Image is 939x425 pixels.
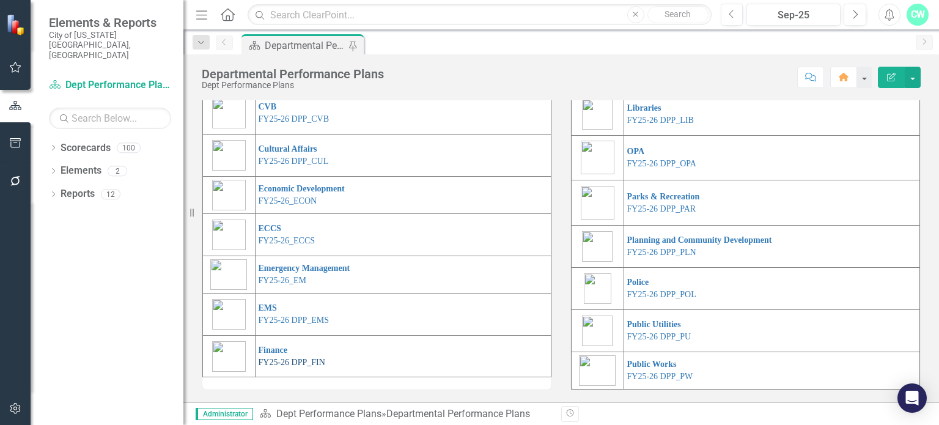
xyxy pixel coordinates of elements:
[276,408,381,419] a: Dept Performance Plans
[627,192,700,201] a: Parks & Recreation
[627,147,645,156] a: OPA
[196,408,253,420] span: Administrator
[907,4,929,26] button: CW
[49,15,171,30] span: Elements & Reports
[627,278,649,287] a: Police
[582,316,613,346] img: Public%20Utilities.png
[579,355,616,386] img: Public%20Works.png
[202,81,384,90] div: Dept Performance Plans
[581,141,614,174] img: Office%20of%20Performance%20&%20Accountability.png
[259,316,330,325] a: FY25-26 DPP_EMS
[61,187,95,201] a: Reports
[746,4,841,26] button: Sep-25
[259,303,277,312] a: EMS
[259,157,329,166] a: FY25-26 DPP_CUL
[259,276,307,285] a: FY25-26_EM
[259,102,277,111] a: CVB
[627,360,677,369] a: Public Works
[212,341,246,372] img: Finance.png
[212,180,246,210] img: Economic%20Development.png
[108,166,127,176] div: 2
[212,220,246,250] img: Emergency%20Communications%20&%20Citizen%20Services.png
[627,159,696,168] a: FY25-26 DPP_OPA
[751,8,836,23] div: Sep-25
[581,186,614,220] img: Parks%20&%20Recreation.png
[627,332,691,341] a: FY25-26 DPP_PU
[212,98,246,128] img: Convention%20&%20Visitors%20Bureau.png
[386,408,530,419] div: Departmental Performance Plans
[259,224,281,233] a: ECCS
[259,346,287,355] a: Finance
[259,144,317,153] a: Cultural Affairs
[627,290,696,299] a: FY25-26 DPP_POL
[627,235,772,245] a: Planning and Community Development
[897,383,927,413] div: Open Intercom Messenger
[259,196,317,205] a: FY25-26_ECON
[49,30,171,60] small: City of [US_STATE][GEOGRAPHIC_DATA], [GEOGRAPHIC_DATA]
[627,320,681,329] a: Public Utilities
[61,141,111,155] a: Scorecards
[61,164,101,178] a: Elements
[265,38,345,53] div: Departmental Performance Plans
[212,299,246,330] img: Emergency%20Medical%20Services.png
[259,114,330,124] a: FY25-26 DPP_CVB
[627,204,696,213] a: FY25-26 DPP_PAR
[259,236,315,245] a: FY25-26_ECCS
[210,259,247,290] img: Office%20of%20Emergency%20Management.png
[117,142,141,153] div: 100
[101,189,120,199] div: 12
[627,103,661,113] a: Libraries
[259,358,325,367] a: FY25-26 DPP_FIN
[259,264,350,273] a: Emergency Management
[49,108,171,129] input: Search Below...
[582,231,613,262] img: Planning%20&%20Community%20Development.png
[248,4,711,26] input: Search ClearPoint...
[202,67,384,81] div: Departmental Performance Plans
[259,407,552,421] div: »
[6,14,28,35] img: ClearPoint Strategy
[647,6,709,23] button: Search
[49,78,171,92] a: Dept Performance Plans
[627,116,694,125] a: FY25-26 DPP_LIB
[584,273,611,304] img: Police.png
[665,9,691,19] span: Search
[582,99,613,130] img: Libraries.png
[259,184,345,193] a: Economic Development
[627,372,693,381] a: FY25-26 DPP_PW
[212,140,246,171] img: Cultural%20Affairs.png
[627,248,696,257] a: FY25-26 DPP_PLN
